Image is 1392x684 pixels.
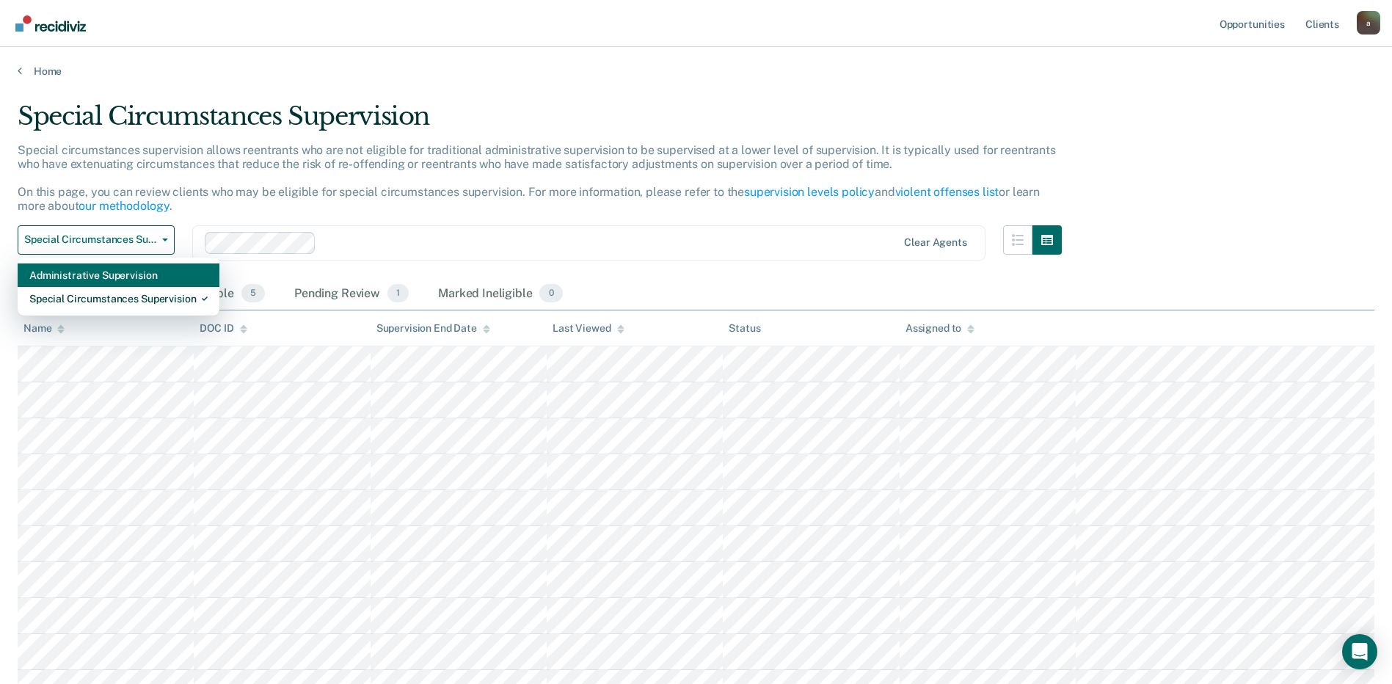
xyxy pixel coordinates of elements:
[905,322,974,335] div: Assigned to
[435,278,566,310] div: Marked Ineligible0
[79,199,170,213] a: our methodology
[1357,11,1380,34] button: Profile dropdown button
[387,284,409,303] span: 1
[23,322,65,335] div: Name
[18,143,1056,214] p: Special circumstances supervision allows reentrants who are not eligible for traditional administ...
[15,15,86,32] img: Recidiviz
[18,65,1374,78] a: Home
[29,263,208,287] div: Administrative Supervision
[1342,634,1377,669] div: Open Intercom Messenger
[539,284,562,303] span: 0
[24,233,156,246] span: Special Circumstances Supervision
[904,236,966,249] div: Clear agents
[553,322,624,335] div: Last Viewed
[1357,11,1380,34] div: a
[729,322,760,335] div: Status
[241,284,265,303] span: 5
[376,322,490,335] div: Supervision End Date
[18,225,175,255] button: Special Circumstances Supervision
[29,287,208,310] div: Special Circumstances Supervision
[291,278,412,310] div: Pending Review1
[200,322,247,335] div: DOC ID
[744,185,875,199] a: supervision levels policy
[895,185,999,199] a: violent offenses list
[18,101,1062,143] div: Special Circumstances Supervision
